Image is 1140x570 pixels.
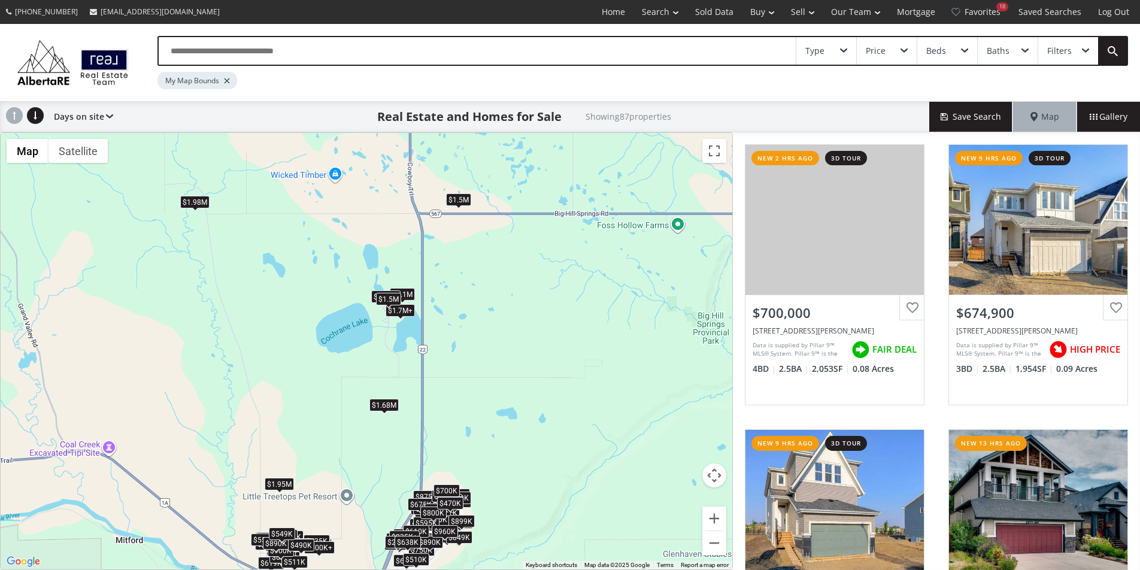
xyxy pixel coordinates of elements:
[432,490,458,502] div: $770K
[433,484,460,496] div: $700K
[1070,343,1120,356] span: HIGH PRICE
[265,478,294,490] div: $1.95M
[1013,102,1077,132] div: Map
[263,537,289,550] div: $890K
[180,195,210,208] div: $1.98M
[258,556,284,569] div: $619K
[446,193,471,206] div: $1.5M
[702,139,726,163] button: Toggle fullscreen view
[413,490,439,503] div: $875K
[779,363,809,375] span: 2.5 BA
[255,532,281,544] div: $555K
[996,2,1008,11] div: 18
[288,538,314,550] div: $500K
[390,287,415,300] div: $1.1M
[956,363,980,375] span: 3 BD
[437,497,463,510] div: $470K
[812,363,850,375] span: 2,053 SF
[84,1,226,23] a: [EMAIL_ADDRESS][DOMAIN_NAME]
[432,525,458,538] div: $960K
[376,293,401,305] div: $1.5M
[1077,102,1140,132] div: Gallery
[403,553,429,565] div: $510K
[157,72,237,89] div: My Map Bounds
[281,555,308,568] div: $511K
[101,7,220,17] span: [EMAIL_ADDRESS][DOMAIN_NAME]
[268,544,294,556] div: $900K
[417,536,443,548] div: $890K
[15,7,78,17] span: [PHONE_NUMBER]
[369,398,399,411] div: $1.68M
[1090,111,1127,123] span: Gallery
[956,326,1120,336] div: 167 Heritage Court, Cochrane, AB T4C 2N4
[753,304,917,322] div: $700,000
[987,47,1009,55] div: Baths
[385,535,411,548] div: $275K
[408,498,434,510] div: $675K
[657,562,674,568] a: Terms
[586,112,671,121] h2: Showing 87 properties
[584,562,650,568] span: Map data ©2025 Google
[4,554,43,569] a: Open this area in Google Maps (opens a new window)
[4,554,43,569] img: Google
[48,102,113,132] div: Days on site
[304,535,330,547] div: $735K
[251,533,277,546] div: $550K
[1056,363,1097,375] span: 0.09 Acres
[936,132,1140,417] a: new 9 hrs ago3d tour$674,900[STREET_ADDRESS][PERSON_NAME]Data is supplied by Pillar 9™ MLS® Syste...
[1015,363,1053,375] span: 1,954 SF
[526,561,577,569] button: Keyboard shortcuts
[304,541,335,554] div: $700K+
[702,531,726,555] button: Zoom out
[853,363,894,375] span: 0.08 Acres
[753,341,845,359] div: Data is supplied by Pillar 9™ MLS® System. Pillar 9™ is the owner of the copyright in its MLS® Sy...
[872,343,917,356] span: FAIR DEAL
[410,518,436,530] div: $540K
[269,550,296,563] div: $660K
[1047,47,1072,55] div: Filters
[395,535,421,548] div: $638K
[702,507,726,530] button: Zoom in
[12,37,134,88] img: Logo
[983,363,1012,375] span: 2.5 BA
[753,363,776,375] span: 4 BD
[926,47,946,55] div: Beds
[389,530,420,542] div: $235K+
[7,139,48,163] button: Show street map
[1030,111,1059,123] span: Map
[288,538,314,551] div: $490K
[437,496,463,509] div: $510K
[413,516,439,529] div: $595K
[403,524,429,537] div: $610K
[48,139,108,163] button: Show satellite imagery
[956,304,1120,322] div: $674,900
[386,304,415,317] div: $1.7M+
[805,47,824,55] div: Type
[753,326,917,336] div: 40 Sunrise Terrace, Cochrane, AB T4C 0V3
[1046,338,1070,362] img: rating icon
[929,102,1013,132] button: Save Search
[393,554,420,567] div: $675K
[448,515,475,527] div: $899K
[702,463,726,487] button: Map camera controls
[866,47,886,55] div: Price
[384,537,415,550] div: $295K+
[420,506,447,519] div: $800K
[446,530,472,543] div: $849K
[377,108,562,125] h1: Real Estate and Homes for Sale
[848,338,872,362] img: rating icon
[269,527,295,539] div: $549K
[733,132,936,417] a: new 2 hrs ago3d tour$700,000[STREET_ADDRESS][PERSON_NAME]Data is supplied by Pillar 9™ MLS® Syste...
[371,290,401,303] div: $1.35M
[681,562,729,568] a: Report a map error
[956,341,1043,359] div: Data is supplied by Pillar 9™ MLS® System. Pillar 9™ is the owner of the copyright in its MLS® Sy...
